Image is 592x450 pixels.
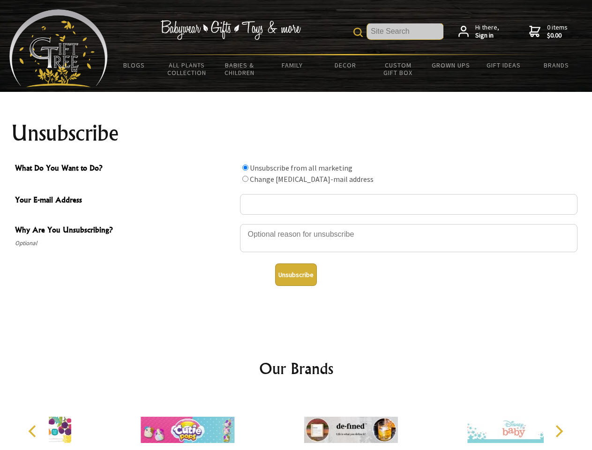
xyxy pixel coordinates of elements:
a: BLOGS [108,55,161,75]
img: product search [353,28,363,37]
strong: $0.00 [547,31,568,40]
span: Your E-mail Address [15,194,235,208]
span: Why Are You Unsubscribing? [15,224,235,238]
button: Unsubscribe [275,263,317,286]
img: Babyware - Gifts - Toys and more... [9,9,108,87]
input: Site Search [367,23,443,39]
img: Babywear - Gifts - Toys & more [160,20,301,40]
input: What Do You Want to Do? [242,176,248,182]
a: Gift Ideas [477,55,530,75]
label: Unsubscribe from all marketing [250,163,352,172]
input: What Do You Want to Do? [242,165,248,171]
h2: Our Brands [19,357,574,380]
button: Previous [23,421,44,442]
span: Hi there, [475,23,499,40]
a: Decor [319,55,372,75]
input: Your E-mail Address [240,194,577,215]
a: Brands [530,55,583,75]
span: Optional [15,238,235,249]
textarea: Why Are You Unsubscribing? [240,224,577,252]
a: Hi there,Sign in [458,23,499,40]
a: 0 items$0.00 [529,23,568,40]
span: 0 items [547,23,568,40]
a: Family [266,55,319,75]
span: What Do You Want to Do? [15,162,235,176]
strong: Sign in [475,31,499,40]
button: Next [548,421,569,442]
a: All Plants Collection [161,55,214,82]
a: Grown Ups [424,55,477,75]
h1: Unsubscribe [11,122,581,144]
label: Change [MEDICAL_DATA]-mail address [250,174,374,184]
a: Custom Gift Box [372,55,425,82]
a: Babies & Children [213,55,266,82]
